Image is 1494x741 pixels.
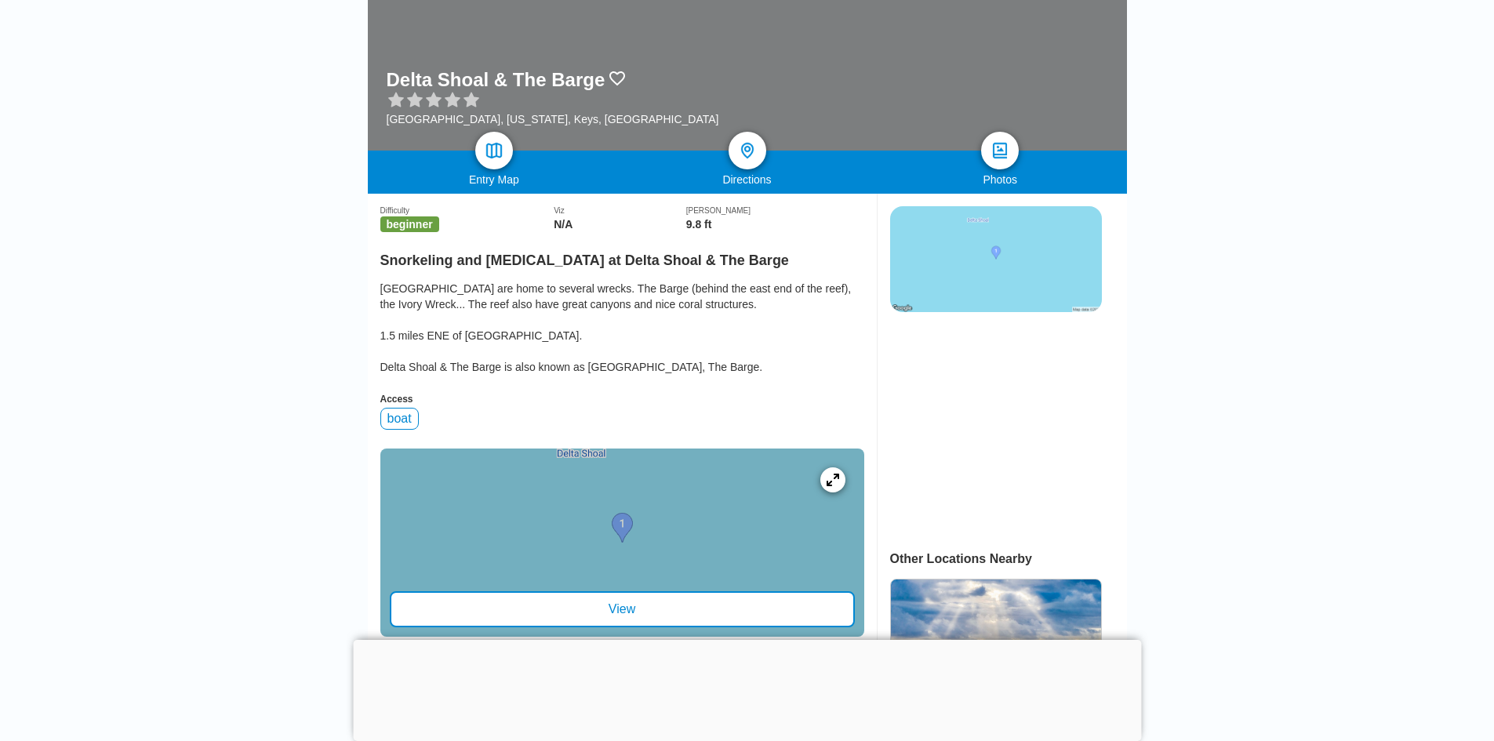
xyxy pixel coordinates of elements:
div: 9.8 ft [686,218,864,231]
a: entry mapView [380,449,864,637]
div: N/A [554,218,686,231]
h1: Delta Shoal & The Barge [387,69,605,91]
div: Difficulty [380,206,554,215]
iframe: Advertisement [353,640,1141,737]
img: photos [991,141,1009,160]
iframe: Advertisement [890,328,1100,524]
a: map [475,132,513,169]
div: [PERSON_NAME] [686,206,864,215]
div: Viz [554,206,686,215]
div: Access [380,394,864,405]
img: directions [738,141,757,160]
div: Entry Map [368,173,621,186]
div: Photos [874,173,1127,186]
div: Other Locations Nearby [890,552,1127,566]
div: Directions [620,173,874,186]
h2: Snorkeling and [MEDICAL_DATA] at Delta Shoal & The Barge [380,243,864,269]
img: map [485,141,503,160]
div: View [390,591,855,627]
span: beginner [380,216,439,232]
div: boat [380,408,419,430]
div: [GEOGRAPHIC_DATA], [US_STATE], Keys, [GEOGRAPHIC_DATA] [387,113,719,125]
div: [GEOGRAPHIC_DATA] are home to several wrecks. The Barge (behind the east end of the reef), the Iv... [380,281,864,375]
img: static [890,206,1102,312]
a: photos [981,132,1019,169]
